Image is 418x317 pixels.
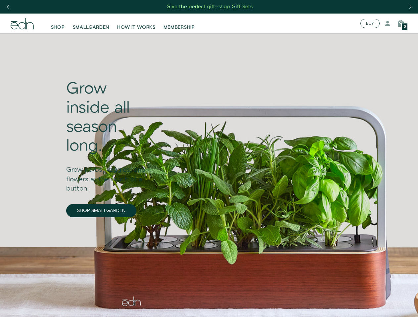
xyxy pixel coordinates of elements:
span: HOW IT WORKS [117,24,155,31]
span: SHOP [51,24,65,31]
div: Give the perfect gift—shop Gift Sets [166,3,253,10]
a: SMALLGARDEN [69,16,114,31]
a: SHOP SMALLGARDEN [66,204,136,217]
span: SMALLGARDEN [73,24,110,31]
button: BUY [360,19,380,28]
a: HOW IT WORKS [113,16,159,31]
a: Give the perfect gift—shop Gift Sets [166,2,253,12]
div: Grow inside all season long. [66,80,153,156]
span: 0 [404,25,406,29]
a: SHOP [47,16,69,31]
span: MEMBERSHIP [163,24,195,31]
a: MEMBERSHIP [160,16,199,31]
div: Grow herbs, veggies, and flowers at the touch of a button. [66,156,153,194]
